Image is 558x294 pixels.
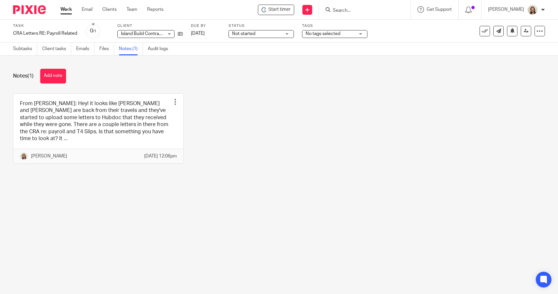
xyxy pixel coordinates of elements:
div: 0 [90,27,96,35]
label: Status [228,23,294,28]
img: Morgan.JPG [20,152,28,160]
div: Island Build Contracting Ltd. (formerly HS Island Build) - CRA Letters RE: Payroll Related [258,5,294,15]
a: Clients [102,6,117,13]
label: Due by [191,23,220,28]
a: Email [82,6,93,13]
span: Start timer [268,6,291,13]
a: Client tasks [42,43,71,55]
label: Task [13,23,77,28]
a: Audit logs [148,43,173,55]
a: Files [99,43,114,55]
span: Get Support [427,7,452,12]
a: Notes (1) [119,43,143,55]
p: [PERSON_NAME] [488,6,524,13]
button: Add note [40,69,66,83]
a: Team [127,6,137,13]
span: No tags selected [306,31,340,36]
a: Reports [147,6,163,13]
p: [PERSON_NAME] [31,153,67,159]
span: Not started [232,31,255,36]
span: Island Build Contracting Ltd. (formerly HS Island Build) [121,31,230,36]
label: Client [117,23,183,28]
img: Pixie [13,5,46,14]
h1: Notes [13,73,34,80]
input: Search [332,8,391,14]
small: /1 [93,29,96,33]
a: Emails [76,43,94,55]
label: Tags [302,23,367,28]
p: [DATE] 12:06pm [144,153,177,159]
div: CRA Letters RE: Payroll Related [13,30,77,37]
a: Subtasks [13,43,37,55]
span: (1) [27,73,34,79]
a: Work [60,6,72,13]
img: Morgan.JPG [527,5,538,15]
span: [DATE] [191,31,205,36]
